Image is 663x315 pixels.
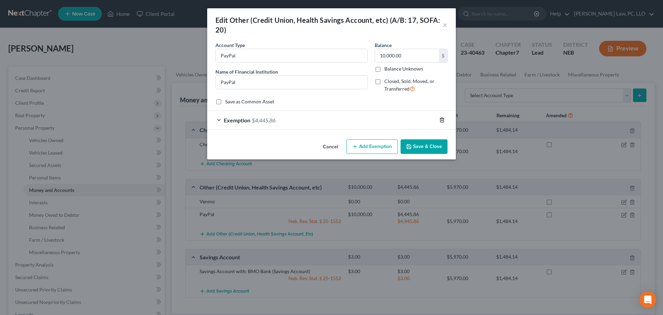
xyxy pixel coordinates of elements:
[443,21,448,29] button: ×
[224,117,250,123] span: Exemption
[215,41,245,49] label: Account Type
[216,49,367,62] input: Credit Union, HSA, etc
[375,49,439,62] input: 0.00
[252,117,276,123] span: $4,445.86
[215,15,443,35] div: Edit Other (Credit Union, Health Savings Account, etc) (A/B: 17, SOFA: 20)
[375,41,392,49] label: Balance
[384,65,423,72] label: Balance Unknown
[384,78,434,92] span: Closed, Sold, Moved, or Transferred
[225,98,274,105] label: Save as Common Asset
[439,49,447,62] div: $
[317,140,344,154] button: Cancel
[346,139,398,154] button: Add Exemption
[215,69,278,75] span: Name of Financial Institution
[216,76,367,89] input: Enter name...
[401,139,448,154] button: Save & Close
[640,291,656,308] div: Open Intercom Messenger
